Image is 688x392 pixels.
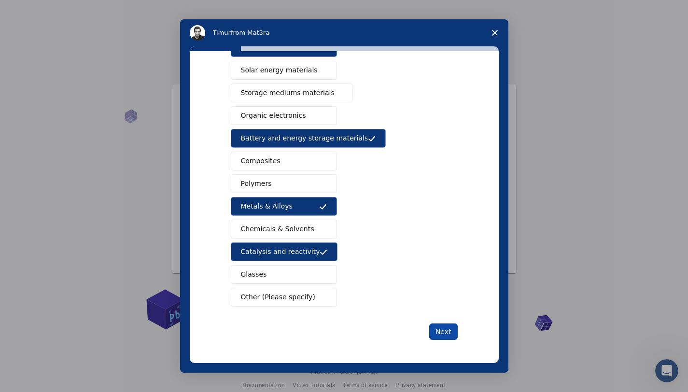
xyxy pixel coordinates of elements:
[241,269,267,280] span: Glasses
[241,292,315,302] span: Other (Please specify)
[213,29,231,36] span: Timur
[231,288,337,307] button: Other (Please specify)
[231,152,337,170] button: Composites
[429,323,458,340] button: Next
[231,265,337,284] button: Glasses
[231,84,352,102] button: Storage mediums materials
[241,111,306,121] span: Organic electronics
[231,29,269,36] span: from Mat3ra
[241,201,293,211] span: Metals & Alloys
[231,174,337,193] button: Polymers
[231,220,337,238] button: Chemicals & Solvents
[231,61,337,80] button: Solar energy materials
[231,129,386,148] button: Battery and energy storage materials
[241,156,281,166] span: Composites
[241,88,335,98] span: Storage mediums materials
[481,19,508,46] span: Close survey
[241,65,318,75] span: Solar energy materials
[231,197,337,216] button: Metals & Alloys
[19,7,54,15] span: Support
[241,133,368,143] span: Battery and energy storage materials
[241,247,320,257] span: Catalysis and reactivity
[190,25,205,41] img: Profile image for Timur
[231,106,337,125] button: Organic electronics
[231,242,338,261] button: Catalysis and reactivity
[241,179,272,189] span: Polymers
[241,224,314,234] span: Chemicals & Solvents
